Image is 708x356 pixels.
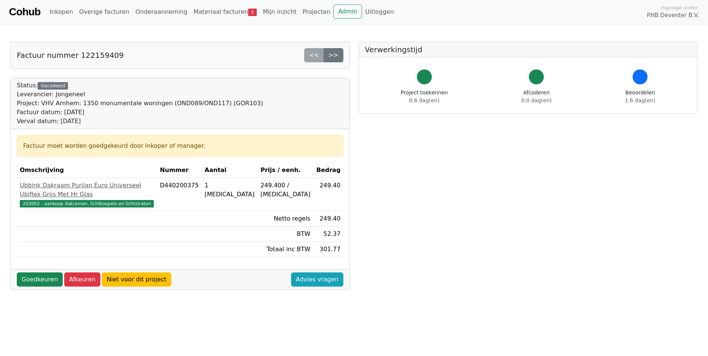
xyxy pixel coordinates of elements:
[17,108,263,117] div: Factuur datum: [DATE]
[661,4,699,11] span: Ingelogd onder:
[46,4,76,19] a: Inkopen
[17,117,263,126] div: Verval datum: [DATE]
[132,4,190,19] a: Onderaanneming
[314,163,344,178] th: Bedrag
[20,181,154,199] div: Ubbink Dakraam Purilan Euro Universeel Ubiflex Grijs Met Hr Glas
[260,4,300,19] a: Mijn inzicht
[261,181,311,199] div: 249.400 / [MEDICAL_DATA]
[625,89,655,104] div: Beoordelen
[23,141,337,150] div: Factuur moet worden goedgekeurd door inkoper of manager.
[291,272,343,287] a: Advies vragen
[625,97,655,103] span: 1.6 dag(en)
[20,181,154,208] a: Ubbink Dakraam Purilan Euro Universeel Ubiflex Grijs Met Hr Glas203002 - aankoop dakramen, lichtk...
[365,45,692,54] h5: Verwerkingstijd
[17,272,63,287] a: Goedkeuren
[64,272,100,287] a: Afkeuren
[401,89,448,104] div: Project toekennen
[258,242,314,257] td: Totaal inc BTW
[314,227,344,242] td: 52.37
[314,242,344,257] td: 301.77
[17,163,157,178] th: Omschrijving
[409,97,439,103] span: 0.8 dag(en)
[9,3,40,21] a: Cohub
[38,82,68,90] div: Gecodeerd
[17,99,263,108] div: Project: VHV Arnhem: 1350 monumentale woningen (OND089/OND117) (GOR103)
[202,163,258,178] th: Aantal
[17,81,263,126] div: Status:
[157,178,202,211] td: D440200375
[17,90,263,99] div: Leverancier: Jongeneel
[205,181,255,199] div: 1 [MEDICAL_DATA]
[314,211,344,227] td: 249.40
[521,97,552,103] span: 0.0 dag(en)
[521,89,552,104] div: Afcoderen
[258,163,314,178] th: Prijs / eenh.
[248,9,257,16] span: 5
[190,4,260,19] a: Materiaal facturen5
[20,200,154,207] span: 203002 - aankoop dakramen, lichtkoepels en lichtstraten
[258,211,314,227] td: Netto regels
[324,48,343,62] a: >>
[300,4,334,19] a: Projecten
[362,4,397,19] a: Uitloggen
[258,227,314,242] td: BTW
[17,51,124,60] h5: Factuur nummer 122159409
[647,11,699,20] span: PHB Deventer B.V.
[76,4,132,19] a: Overige facturen
[314,178,344,211] td: 249.40
[157,163,202,178] th: Nummer
[102,272,171,287] a: Niet voor dit project
[333,4,362,19] a: Admin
